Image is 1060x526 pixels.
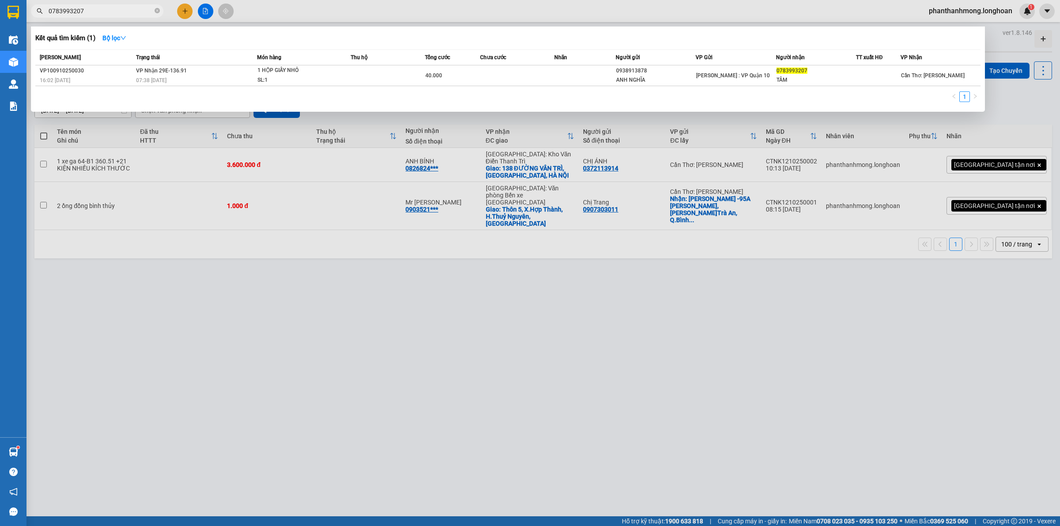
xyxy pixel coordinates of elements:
[257,76,324,85] div: SL: 1
[970,91,980,102] li: Next Page
[949,91,959,102] button: left
[554,54,567,61] span: Nhãn
[351,54,367,61] span: Thu hộ
[776,54,805,61] span: Người nhận
[17,446,19,449] sup: 1
[102,34,126,42] strong: Bộ lọc
[901,54,922,61] span: VP Nhận
[970,91,980,102] button: right
[973,94,978,99] span: right
[37,8,43,14] span: search
[425,72,442,79] span: 40.000
[40,66,133,76] div: VP100910250030
[9,488,18,496] span: notification
[155,7,160,15] span: close-circle
[616,54,640,61] span: Người gửi
[696,72,770,79] span: [PERSON_NAME] : VP Quận 10
[9,79,18,89] img: warehouse-icon
[9,507,18,516] span: message
[95,31,133,45] button: Bộ lọcdown
[155,8,160,13] span: close-circle
[959,91,970,102] li: 1
[8,6,19,19] img: logo-vxr
[480,54,506,61] span: Chưa cước
[120,35,126,41] span: down
[257,54,281,61] span: Món hàng
[40,77,70,83] span: 16:02 [DATE]
[901,72,965,79] span: Cần Thơ: [PERSON_NAME]
[9,35,18,45] img: warehouse-icon
[9,102,18,111] img: solution-icon
[696,54,712,61] span: VP Gửi
[949,91,959,102] li: Previous Page
[257,66,324,76] div: 1 HỘP GIẤY NHỎ
[9,57,18,67] img: warehouse-icon
[856,54,883,61] span: TT xuất HĐ
[776,68,807,74] span: 0783993207
[136,77,167,83] span: 07:38 [DATE]
[49,6,153,16] input: Tìm tên, số ĐT hoặc mã đơn
[9,447,18,457] img: warehouse-icon
[9,468,18,476] span: question-circle
[616,66,695,76] div: 0938913878
[35,34,95,43] h3: Kết quả tìm kiếm ( 1 )
[776,76,856,85] div: TÂM
[616,76,695,85] div: ANH NGHĨA
[425,54,450,61] span: Tổng cước
[951,94,957,99] span: left
[960,92,969,102] a: 1
[136,68,187,74] span: VP Nhận 29E-136.91
[40,54,81,61] span: [PERSON_NAME]
[136,54,160,61] span: Trạng thái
